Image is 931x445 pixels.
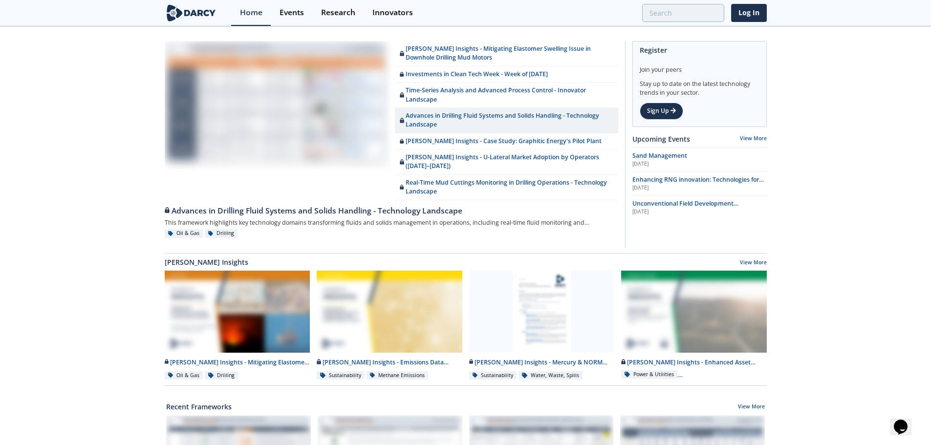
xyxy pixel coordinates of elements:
iframe: chat widget [890,406,921,435]
a: [PERSON_NAME] Insights - Mitigating Elastomer Swelling Issue in Downhole Drilling Mud Motors [395,41,618,66]
a: Investments in Clean Tech Week - Week of [DATE] [395,66,618,83]
a: Darcy Insights - Emissions Data Integration preview [PERSON_NAME] Insights - Emissions Data Integ... [313,271,466,381]
a: Darcy Insights - Mitigating Elastomer Swelling Issue in Downhole Drilling Mud Motors preview [PER... [161,271,314,381]
div: Drilling [205,371,238,380]
a: Upcoming Events [632,134,690,144]
a: View More [738,403,765,412]
div: Advances in Drilling Fluid Systems and Solids Handling - Technology Landscape [165,205,618,217]
a: Time-Series Analysis and Advanced Process Control - Innovator Landscape [395,83,618,108]
a: Sign Up [640,103,683,119]
a: [PERSON_NAME] Insights - Case Study: Graphitic Energy's Pilot Plant [395,133,618,149]
div: [DATE] [632,208,767,216]
a: Log In [731,4,767,22]
img: logo-wide.svg [165,4,218,21]
a: Enhancing RNG innovation: Technologies for Sustainable Energy [DATE] [632,175,767,192]
div: Join your peers [640,59,759,74]
div: Innovators [372,9,413,17]
input: Advanced Search [642,4,724,22]
div: Sustainability [469,371,517,380]
div: [PERSON_NAME] Insights - Mitigating Elastomer Swelling Issue in Downhole Drilling Mud Motors [165,358,310,367]
a: Sand Management [DATE] [632,151,767,168]
a: View More [740,259,767,268]
a: View More [740,135,767,142]
div: This framework highlights key technology domains transforming fluids and solids management in ope... [165,217,618,229]
div: Oil & Gas [165,371,203,380]
div: Events [280,9,304,17]
div: [DATE] [632,160,767,168]
span: Unconventional Field Development Optimization through Geochemical Fingerprinting Technology [632,199,738,226]
div: Register [640,42,759,59]
div: Water, Waste, Spills [519,371,583,380]
div: Sustainability [317,371,365,380]
div: Methane Emissions [367,371,429,380]
a: Advances in Drilling Fluid Systems and Solids Handling - Technology Landscape [165,200,618,217]
a: Darcy Insights - Enhanced Asset Management (O&M) for Onshore Wind Farms preview [PERSON_NAME] Ins... [618,271,770,381]
div: [PERSON_NAME] Insights - Emissions Data Integration [317,358,462,367]
a: Darcy Insights - Mercury & NORM Detection and Decontamination preview [PERSON_NAME] Insights - Me... [466,271,618,381]
a: Advances in Drilling Fluid Systems and Solids Handling - Technology Landscape [395,108,618,133]
span: Sand Management [632,151,687,160]
a: Unconventional Field Development Optimization through Geochemical Fingerprinting Technology [DATE] [632,199,767,216]
a: [PERSON_NAME] Insights - U-Lateral Market Adoption by Operators ([DATE]–[DATE]) [395,149,618,175]
div: [DATE] [632,184,767,192]
a: Real-Time Mud Cuttings Monitoring in Drilling Operations - Technology Landscape [395,175,618,200]
div: Power & Utilities [621,370,677,379]
div: Home [240,9,262,17]
span: Enhancing RNG innovation: Technologies for Sustainable Energy [632,175,764,192]
div: [PERSON_NAME] Insights - Mercury & NORM Detection and [MEDICAL_DATA] [469,358,615,367]
div: Oil & Gas [165,229,203,238]
div: [PERSON_NAME] Insights - Enhanced Asset Management (O&M) for Onshore Wind Farms [621,358,767,367]
div: Stay up to date on the latest technology trends in your sector. [640,74,759,97]
a: Recent Frameworks [166,402,232,412]
a: [PERSON_NAME] Insights [165,257,248,267]
div: Drilling [205,229,238,238]
div: Research [321,9,355,17]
